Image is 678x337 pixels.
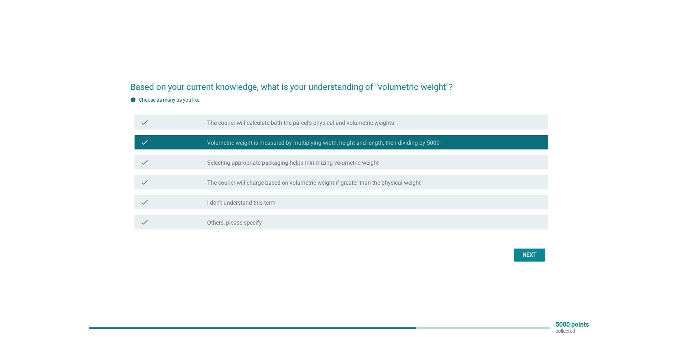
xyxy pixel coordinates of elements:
[207,219,262,226] label: Others, please specify
[140,198,149,206] i: check
[140,118,149,127] i: check
[140,158,149,167] i: check
[207,159,379,167] label: Selecting appropriate packaging helps minimizing volumetric weight
[140,138,149,147] i: check
[140,218,149,226] i: check
[556,321,589,328] p: 5000 points
[130,73,548,93] h2: Based on your current knowledge, what is your understanding of "volumetric weight"?
[140,178,149,187] i: check
[514,249,545,261] button: Next
[520,251,540,259] div: Next
[207,179,421,187] label: The courier will charge based on volumetric weight if greater than the physical weight
[130,97,136,103] i: info
[207,139,440,147] label: Volumetric weight is measured by multiplying width, height and length, then dividing by 5000
[139,97,199,103] label: Choose as many as you like
[556,328,589,334] p: collected
[207,119,394,127] label: The courier will calculate both the parcel's physical and volumetric weights
[207,199,275,206] label: I don't understand this term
